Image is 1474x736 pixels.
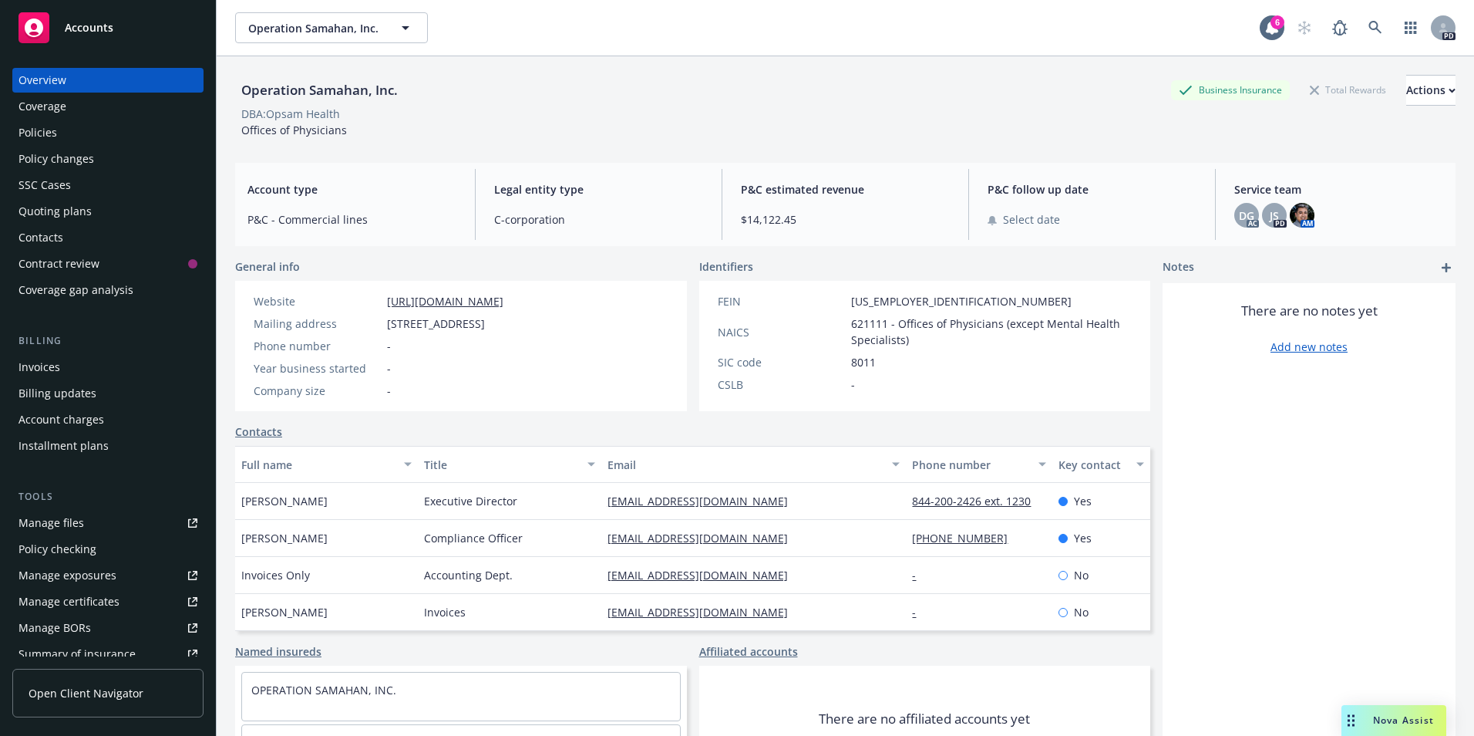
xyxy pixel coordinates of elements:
[19,252,99,276] div: Contract review
[19,434,109,458] div: Installment plans
[1058,457,1127,473] div: Key contact
[1241,302,1378,320] span: There are no notes yet
[12,278,204,302] a: Coverage gap analysis
[424,493,517,509] span: Executive Director
[912,457,1029,473] div: Phone number
[12,6,204,49] a: Accounts
[12,199,204,224] a: Quoting plans
[718,354,845,370] div: SIC code
[1437,258,1455,277] a: add
[912,605,928,620] a: -
[19,120,57,145] div: Policies
[741,211,950,228] span: $14,122.45
[235,80,404,100] div: Operation Samahan, Inc.
[1289,12,1320,43] a: Start snowing
[1074,604,1089,620] span: No
[424,457,577,473] div: Title
[1302,80,1394,100] div: Total Rewards
[241,493,328,509] span: [PERSON_NAME]
[718,376,845,393] div: CSLB
[12,537,204,562] a: Policy checking
[247,181,456,198] span: Account type
[494,181,703,198] span: Legal entity type
[1341,705,1361,736] div: Drag to move
[12,642,204,667] a: Summary of insurance
[65,22,113,34] span: Accounts
[12,489,204,505] div: Tools
[1239,208,1254,224] span: DG
[12,94,204,119] a: Coverage
[418,446,601,483] button: Title
[29,685,143,701] span: Open Client Navigator
[19,199,92,224] div: Quoting plans
[1270,339,1348,355] a: Add new notes
[12,252,204,276] a: Contract review
[607,568,800,582] a: [EMAIL_ADDRESS][DOMAIN_NAME]
[241,604,328,620] span: [PERSON_NAME]
[1373,714,1434,727] span: Nova Assist
[254,293,381,309] div: Website
[601,446,907,483] button: Email
[19,563,116,588] div: Manage exposures
[235,424,282,440] a: Contacts
[1270,15,1284,29] div: 6
[1324,12,1355,43] a: Report a Bug
[19,537,96,562] div: Policy checking
[241,530,328,546] span: [PERSON_NAME]
[19,355,60,380] div: Invoices
[241,567,310,583] span: Invoices Only
[607,531,800,545] a: [EMAIL_ADDRESS][DOMAIN_NAME]
[912,568,928,582] a: -
[235,446,418,483] button: Full name
[247,211,456,228] span: P&C - Commercial lines
[1003,211,1060,228] span: Select date
[718,324,845,340] div: NAICS
[19,68,66,93] div: Overview
[387,360,391,376] span: -
[699,258,753,275] span: Identifiers
[12,563,204,588] a: Manage exposures
[19,407,104,432] div: Account charges
[12,589,204,614] a: Manage certificates
[241,106,340,122] div: DBA: Opsam Health
[19,616,91,640] div: Manage BORs
[387,338,391,354] span: -
[718,293,845,309] div: FEIN
[12,68,204,93] a: Overview
[851,376,855,393] span: -
[235,12,428,43] button: Operation Samahan, Inc.
[19,511,84,535] div: Manage files
[851,293,1072,309] span: [US_EMPLOYER_IDENTIFICATION_NUMBER]
[241,457,395,473] div: Full name
[12,147,204,171] a: Policy changes
[424,530,523,546] span: Compliance Officer
[12,434,204,458] a: Installment plans
[1341,705,1446,736] button: Nova Assist
[12,381,204,406] a: Billing updates
[1290,203,1314,228] img: photo
[12,511,204,535] a: Manage files
[912,531,1020,545] a: [PHONE_NUMBER]
[12,333,204,349] div: Billing
[19,381,96,406] div: Billing updates
[19,225,63,250] div: Contacts
[1171,80,1290,100] div: Business Insurance
[19,642,136,667] div: Summary of insurance
[254,360,381,376] div: Year business started
[248,20,382,36] span: Operation Samahan, Inc.
[494,211,703,228] span: C-corporation
[1270,208,1279,224] span: JS
[19,147,94,171] div: Policy changes
[254,338,381,354] div: Phone number
[1052,446,1150,483] button: Key contact
[251,683,396,697] a: OPERATION SAMAHAN, INC.
[387,383,391,399] span: -
[241,123,347,137] span: Offices of Physicians
[699,643,798,660] a: Affiliated accounts
[19,94,66,119] div: Coverage
[12,120,204,145] a: Policies
[254,316,381,332] div: Mailing address
[988,181,1196,198] span: P&C follow up date
[607,605,800,620] a: [EMAIL_ADDRESS][DOMAIN_NAME]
